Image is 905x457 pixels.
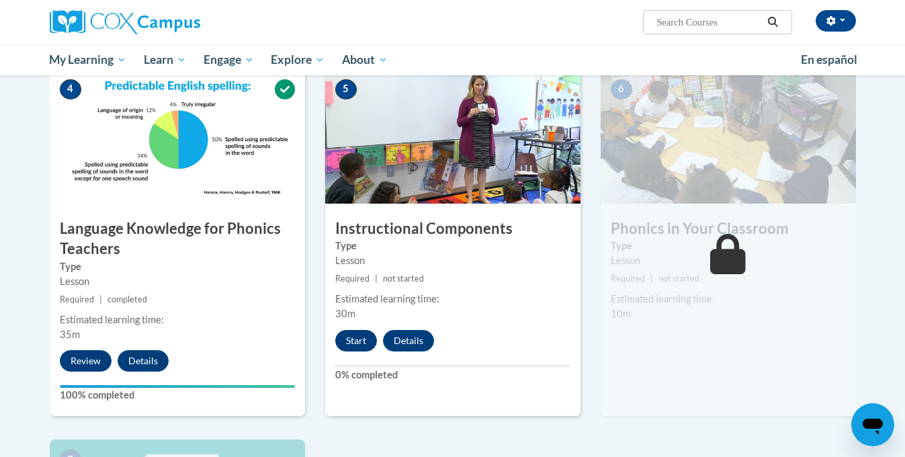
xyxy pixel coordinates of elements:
[335,253,570,268] div: Lesson
[335,330,377,351] button: Start
[601,69,856,204] img: Course Image
[204,52,254,68] span: Engage
[50,10,305,34] a: Cox Campus
[60,79,81,99] span: 4
[655,14,763,30] input: Search Courses
[30,44,876,75] div: Main menu
[195,44,263,75] a: Engage
[611,79,632,99] span: 6
[611,308,631,319] span: 10m
[335,239,570,253] label: Type
[611,292,846,306] div: Estimated learning time:
[335,308,355,319] span: 30m
[375,274,378,284] span: |
[816,10,856,32] button: Account Settings
[271,52,325,68] span: Explore
[144,52,186,68] span: Learn
[99,294,102,304] span: |
[60,274,295,289] div: Lesson
[611,239,846,253] label: Type
[60,313,295,327] div: Estimated learning time:
[60,350,112,372] button: Review
[801,52,857,67] span: En español
[335,79,357,99] span: 5
[60,294,94,304] span: Required
[50,218,305,260] h3: Language Knowledge for Phonics Teachers
[49,52,126,68] span: My Learning
[262,44,333,75] a: Explore
[658,274,699,284] span: not started
[611,253,846,268] div: Lesson
[60,259,295,274] label: Type
[325,218,580,239] h3: Instructional Components
[41,44,136,75] a: My Learning
[325,69,580,204] img: Course Image
[335,274,370,284] span: Required
[650,274,653,284] span: |
[792,46,866,74] a: En español
[342,52,388,68] span: About
[851,403,894,446] iframe: Button to launch messaging window
[50,10,200,34] img: Cox Campus
[107,294,147,304] span: completed
[763,14,783,30] button: Search
[333,44,396,75] a: About
[383,330,434,351] button: Details
[60,329,80,340] span: 35m
[383,274,424,284] span: not started
[60,388,295,403] label: 100% completed
[118,350,169,372] button: Details
[135,44,195,75] a: Learn
[60,385,295,388] div: Your progress
[335,368,570,382] label: 0% completed
[50,69,305,204] img: Course Image
[601,218,856,239] h3: Phonics in Your Classroom
[611,274,645,284] span: Required
[335,292,570,306] div: Estimated learning time:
